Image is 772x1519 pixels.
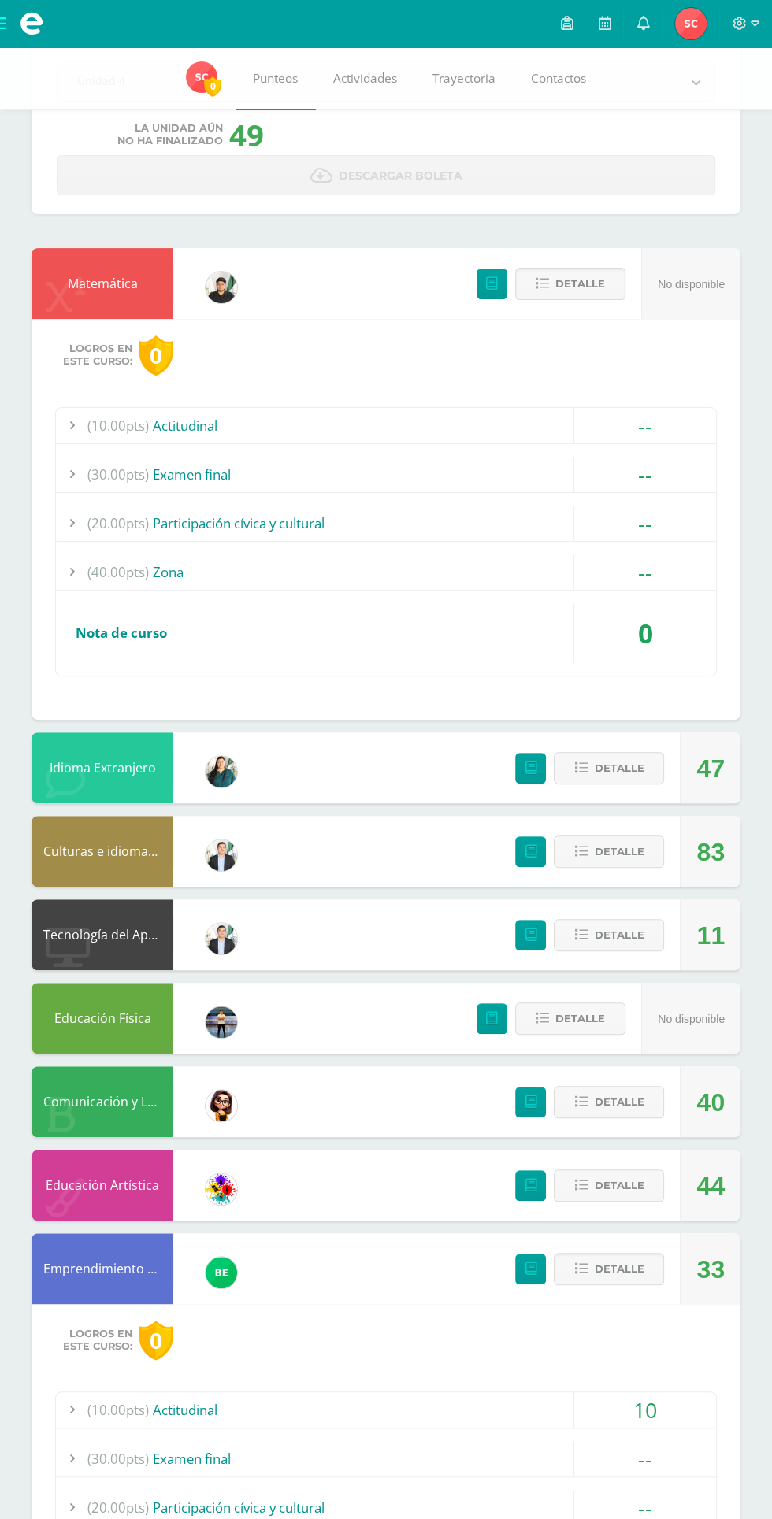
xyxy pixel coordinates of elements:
[555,1004,605,1033] span: Detalle
[594,921,644,950] span: Detalle
[594,754,644,783] span: Detalle
[186,61,217,93] img: f25239f7c825e180454038984e453cce.png
[206,272,237,303] img: a5e710364e73df65906ee1fa578590e2.png
[32,248,173,319] div: Matemática
[696,817,725,887] div: 83
[32,983,173,1054] div: Educación Física
[206,923,237,954] img: aa2172f3e2372f881a61fb647ea0edf1.png
[56,457,716,492] div: Examen final
[253,70,298,87] span: Punteos
[339,157,462,195] span: Descargar boleta
[229,114,264,155] div: 49
[515,268,625,300] button: Detalle
[87,554,149,590] span: (40.00pts)
[32,899,173,970] div: Tecnología del Aprendizaje y Comunicación
[139,335,173,376] div: 0
[32,732,173,803] div: Idioma Extranjero
[574,1441,716,1476] div: --
[675,8,707,39] img: f25239f7c825e180454038984e453cce.png
[696,733,725,804] div: 47
[56,1392,716,1428] div: Actitudinal
[554,835,664,868] button: Detalle
[531,70,586,87] span: Contactos
[554,1253,664,1285] button: Detalle
[574,506,716,541] div: --
[87,408,149,443] span: (10.00pts)
[204,76,221,96] span: 0
[87,1392,149,1428] span: (10.00pts)
[32,1233,173,1304] div: Emprendimiento para la Productividad y Desarrollo
[32,1066,173,1137] div: Comunicación y Lenguaje L1
[554,919,664,951] button: Detalle
[139,1321,173,1361] div: 0
[554,1086,664,1118] button: Detalle
[56,506,716,541] div: Participación cívica y cultural
[594,837,644,866] span: Detalle
[56,1441,716,1476] div: Examen final
[333,70,397,87] span: Actividades
[554,1169,664,1202] button: Detalle
[32,816,173,887] div: Culturas e idiomas mayas Garífuna y Xinca L2
[574,554,716,590] div: --
[658,278,725,291] span: No disponible
[514,47,604,110] a: Contactos
[206,1173,237,1205] img: d0a5be8572cbe4fc9d9d910beeabcdaa.png
[206,1006,237,1038] img: bde165c00b944de6c05dcae7d51e2fcc.png
[206,839,237,871] img: aa2172f3e2372f881a61fb647ea0edf1.png
[696,1067,725,1138] div: 40
[316,47,415,110] a: Actividades
[574,603,716,663] div: 0
[236,47,316,110] a: Punteos
[696,1234,725,1305] div: 33
[415,47,514,110] a: Trayectoria
[206,1257,237,1288] img: b85866ae7f275142dc9a325ef37a630d.png
[87,1441,149,1476] span: (30.00pts)
[206,756,237,787] img: f58bb6038ea3a85f08ed05377cd67300.png
[594,1087,644,1117] span: Detalle
[594,1171,644,1200] span: Detalle
[87,506,149,541] span: (20.00pts)
[696,1150,725,1221] div: 44
[515,1002,625,1035] button: Detalle
[574,1392,716,1428] div: 10
[432,70,495,87] span: Trayectoria
[554,752,664,784] button: Detalle
[32,1150,173,1221] div: Educación Artística
[56,408,716,443] div: Actitudinal
[117,122,223,147] span: La unidad aún no ha finalizado
[63,343,132,368] span: Logros en este curso:
[696,900,725,971] div: 11
[594,1254,644,1284] span: Detalle
[658,1013,725,1025] span: No disponible
[76,624,167,642] span: Nota de curso
[87,457,149,492] span: (30.00pts)
[574,408,716,443] div: --
[555,269,605,298] span: Detalle
[574,457,716,492] div: --
[206,1090,237,1121] img: cddb2fafc80e4a6e526b97ae3eca20ef.png
[63,1328,132,1353] span: Logros en este curso:
[56,554,716,590] div: Zona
